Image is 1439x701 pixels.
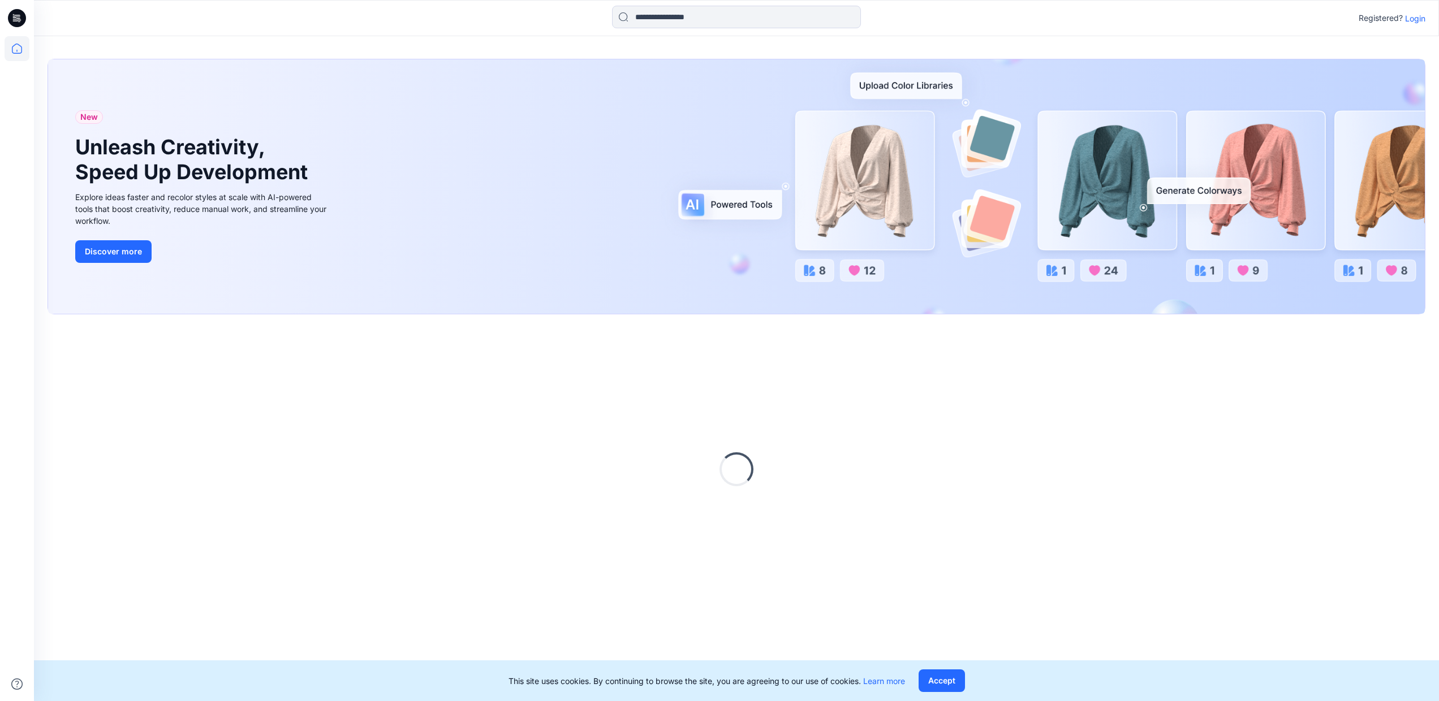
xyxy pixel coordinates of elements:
[75,191,330,227] div: Explore ideas faster and recolor styles at scale with AI-powered tools that boost creativity, red...
[1405,12,1425,24] p: Login
[75,240,152,263] button: Discover more
[863,676,905,686] a: Learn more
[75,135,313,184] h1: Unleash Creativity, Speed Up Development
[919,669,965,692] button: Accept
[1359,11,1403,25] p: Registered?
[80,110,98,124] span: New
[509,675,905,687] p: This site uses cookies. By continuing to browse the site, you are agreeing to our use of cookies.
[75,240,330,263] a: Discover more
